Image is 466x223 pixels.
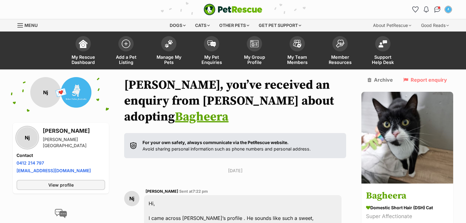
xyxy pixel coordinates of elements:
[410,5,420,14] a: Favourites
[417,19,453,32] div: Good Reads
[43,127,105,135] h3: [PERSON_NAME]
[190,33,233,69] a: My Pet Enquiries
[369,54,397,65] span: Support Help Desk
[379,40,387,47] img: help-desk-icon-fdf02630f3aa405de69fd3d07c3f3aa587a6932b1a1747fa1d2bba05be0121f9.svg
[165,40,173,48] img: manage-my-pets-icon-02211641906a0b7f246fdf0571729dbe1e7629f14944591b6c1af311fb30b64b.svg
[233,33,276,69] a: My Group Profile
[147,33,190,69] a: Manage My Pets
[17,168,91,173] a: [EMAIL_ADDRESS][DOMAIN_NAME]
[105,33,147,69] a: Add a Pet Listing
[432,5,442,14] a: Conversations
[124,167,346,174] p: [DATE]
[254,19,305,32] div: Get pet support
[43,136,105,149] div: [PERSON_NAME][GEOGRAPHIC_DATA]
[79,39,87,48] img: dashboard-icon-eb2f2d2d3e046f16d808141f083e7271f6b2e854fb5c12c21221c1fb7104beca.svg
[403,77,447,83] a: Report enquiry
[241,54,268,65] span: My Group Profile
[17,160,44,165] a: 0412 214 797
[48,182,74,188] span: View profile
[69,54,97,65] span: My Rescue Dashboard
[191,19,214,32] div: Cats
[361,33,404,69] a: Support Help Desk
[326,54,354,65] span: Member Resources
[142,140,289,145] strong: For your own safety, always communicate via the PetRescue website.
[24,23,38,28] span: Menu
[421,5,431,14] button: Notifications
[124,77,346,125] h1: [PERSON_NAME], you’ve received an enquiry from [PERSON_NAME] about adopting
[30,77,61,108] div: Nj
[207,40,216,47] img: pet-enquiries-icon-7e3ad2cf08bfb03b45e93fb7055b45f3efa6380592205ae92323e6603595dc1f.svg
[198,54,225,65] span: My Pet Enquiries
[193,189,208,194] span: 7:22 pm
[17,180,105,190] a: View profile
[361,92,453,184] img: Bagheera
[319,33,361,69] a: Member Resources
[204,4,262,15] img: logo-e224e6f780fb5917bec1dbf3a21bbac754714ae5b6737aabdf751b685950b380.svg
[142,139,311,152] p: Avoid sharing personal information such as phone numbers and personal address.
[17,127,38,148] div: Nj
[283,54,311,65] span: My Team Members
[204,4,262,15] a: PetRescue
[179,189,208,194] span: Sent at
[17,19,42,30] a: Menu
[369,19,416,32] div: About PetRescue
[424,6,429,13] img: notifications-46538b983faf8c2785f20acdc204bb7945ddae34d4c08c2a6579f10ce5e182be.svg
[293,40,301,48] img: team-members-icon-5396bd8760b3fe7c0b43da4ab00e1e3bb1a5d9ba89233759b79545d2d3fc5d0d.svg
[124,191,139,206] div: Nj
[55,209,67,218] img: conversation-icon-4a6f8262b818ee0b60e3300018af0b2d0b884aa5de6e9bcb8d3d4eeb1a70a7c4.svg
[366,205,449,211] div: Domestic Short Hair (DSH) Cat
[215,19,253,32] div: Other pets
[62,33,105,69] a: My Rescue Dashboard
[410,5,453,14] ul: Account quick links
[366,213,449,221] div: Super Affectionate
[443,5,453,14] button: My account
[61,77,91,108] img: Urban Feline Australia profile pic
[434,6,441,13] img: chat-41dd97257d64d25036548639549fe6c8038ab92f7586957e7f3b1b290dea8141.svg
[336,39,344,48] img: member-resources-icon-8e73f808a243e03378d46382f2149f9095a855e16c252ad45f914b54edf8863c.svg
[146,189,178,194] span: [PERSON_NAME]
[366,189,449,203] h3: Bagheera
[17,152,105,158] h4: Contact
[276,33,319,69] a: My Team Members
[250,40,259,47] img: group-profile-icon-3fa3cf56718a62981997c0bc7e787c4b2cf8bcc04b72c1350f741eb67cf2f40e.svg
[165,19,190,32] div: Dogs
[155,54,183,65] span: Manage My Pets
[112,54,140,65] span: Add a Pet Listing
[445,6,451,13] img: Daniel Lewis profile pic
[54,86,68,99] span: 💌
[368,77,393,83] a: Archive
[122,39,130,48] img: add-pet-listing-icon-0afa8454b4691262ce3f59096e99ab1cd57d4a30225e0717b998d2c9b9846f56.svg
[175,109,228,125] a: Bagheera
